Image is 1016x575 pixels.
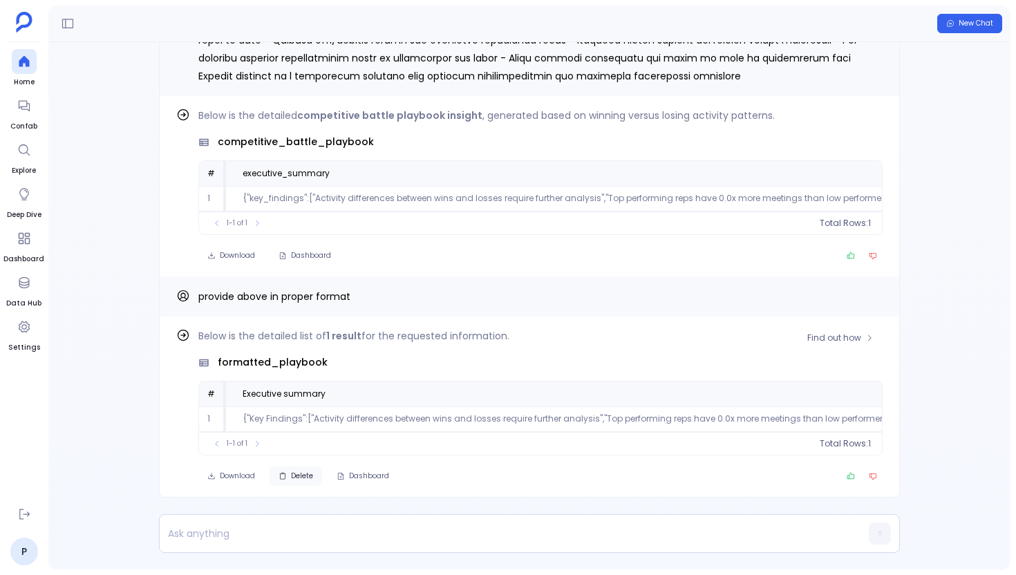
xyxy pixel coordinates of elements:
button: Dashboard [328,466,398,486]
a: Explore [12,138,37,176]
span: Settings [8,342,40,353]
span: New Chat [959,19,993,28]
span: Download [220,471,255,481]
span: Total Rows: [820,438,868,449]
img: petavue logo [16,12,32,32]
a: Settings [8,314,40,353]
span: Confab [10,121,37,132]
button: Download [198,246,264,265]
button: Find out how [798,328,883,348]
span: Dashboard [3,254,44,265]
span: Deep Dive [7,209,41,220]
td: 1 [199,406,226,432]
td: 1 [199,186,226,211]
span: Home [12,77,37,88]
a: Dashboard [3,226,44,265]
button: Dashboard [270,246,340,265]
span: provide above in proper format [198,290,350,303]
span: competitive_battle_playbook [218,135,374,149]
span: Dashboard [349,471,389,481]
span: Delete [291,471,313,481]
span: 1-1 of 1 [227,438,247,449]
span: 1 [868,218,871,229]
span: # [207,388,215,399]
span: executive_summary [243,168,330,179]
span: Dashboard [291,251,331,261]
a: Deep Dive [7,182,41,220]
button: Download [198,466,264,486]
a: P [10,538,38,565]
a: Data Hub [6,270,41,309]
span: Explore [12,165,37,176]
span: formatted_playbook [218,355,328,370]
button: Delete [270,466,322,486]
span: # [207,167,215,179]
span: 1-1 of 1 [227,218,247,229]
p: Below is the detailed list of for the requested information. [198,328,883,344]
p: Below is the detailed , generated based on winning versus losing activity patterns. [198,107,883,124]
strong: competitive battle playbook insight [297,109,482,122]
span: Total Rows: [820,218,868,229]
span: Find out how [807,332,861,343]
span: 1 [868,438,871,449]
span: Download [220,251,255,261]
span: Executive summary [243,388,326,399]
button: New Chat [937,14,1002,33]
a: Confab [10,93,37,132]
strong: 1 result [326,329,361,343]
span: Data Hub [6,298,41,309]
a: Home [12,49,37,88]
